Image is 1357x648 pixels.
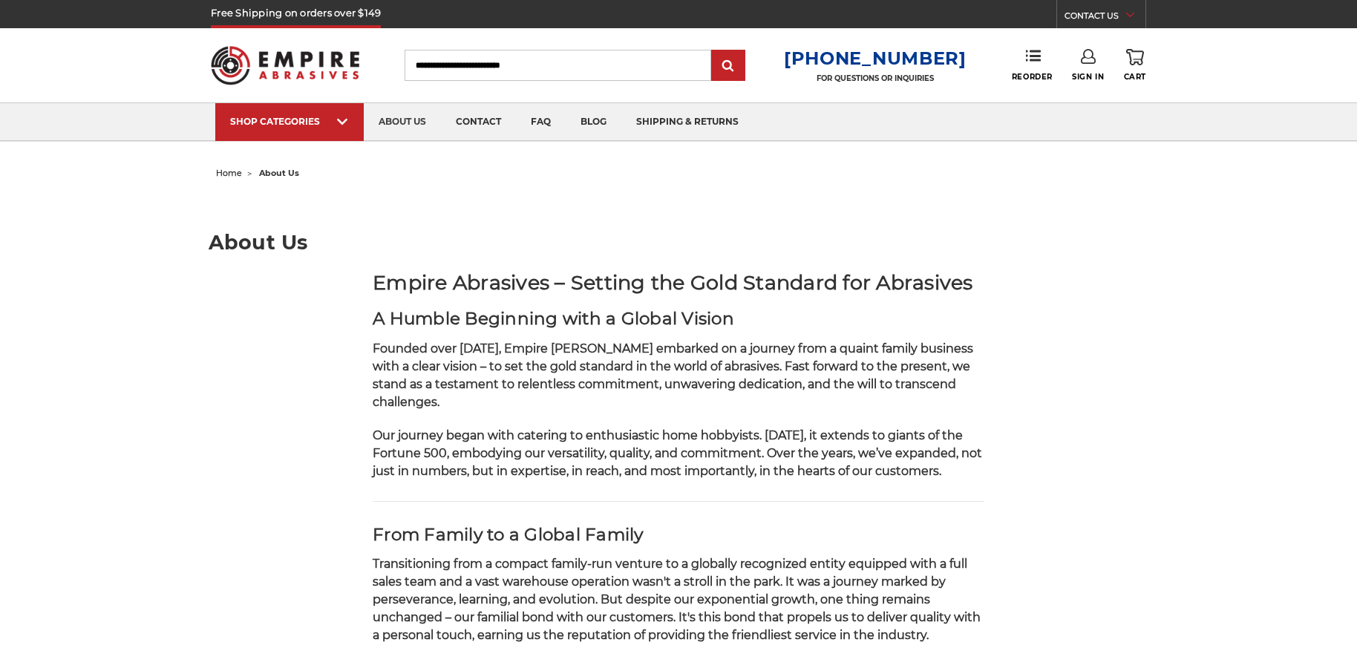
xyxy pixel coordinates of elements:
[621,103,753,141] a: shipping & returns
[1012,72,1053,82] span: Reorder
[1124,72,1146,82] span: Cart
[516,103,566,141] a: faq
[1012,49,1053,81] a: Reorder
[784,73,967,83] p: FOR QUESTIONS OR INQUIRIES
[373,308,734,329] strong: A Humble Beginning with a Global Vision
[364,103,441,141] a: about us
[216,168,242,178] a: home
[373,557,981,642] span: Transitioning from a compact family-run venture to a globally recognized entity equipped with a f...
[1124,49,1146,82] a: Cart
[373,524,644,545] strong: From Family to a Global Family
[259,168,299,178] span: about us
[1065,7,1145,28] a: CONTACT US
[713,51,743,81] input: Submit
[373,428,982,478] span: Our journey began with catering to enthusiastic home hobbyists. [DATE], it extends to giants of t...
[209,232,1149,252] h1: About Us
[373,270,973,295] strong: Empire Abrasives – Setting the Gold Standard for Abrasives
[211,36,359,94] img: Empire Abrasives
[373,341,973,409] span: Founded over [DATE], Empire [PERSON_NAME] embarked on a journey from a quaint family business wit...
[784,48,967,69] a: [PHONE_NUMBER]
[566,103,621,141] a: blog
[441,103,516,141] a: contact
[1072,72,1104,82] span: Sign In
[230,116,349,127] div: SHOP CATEGORIES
